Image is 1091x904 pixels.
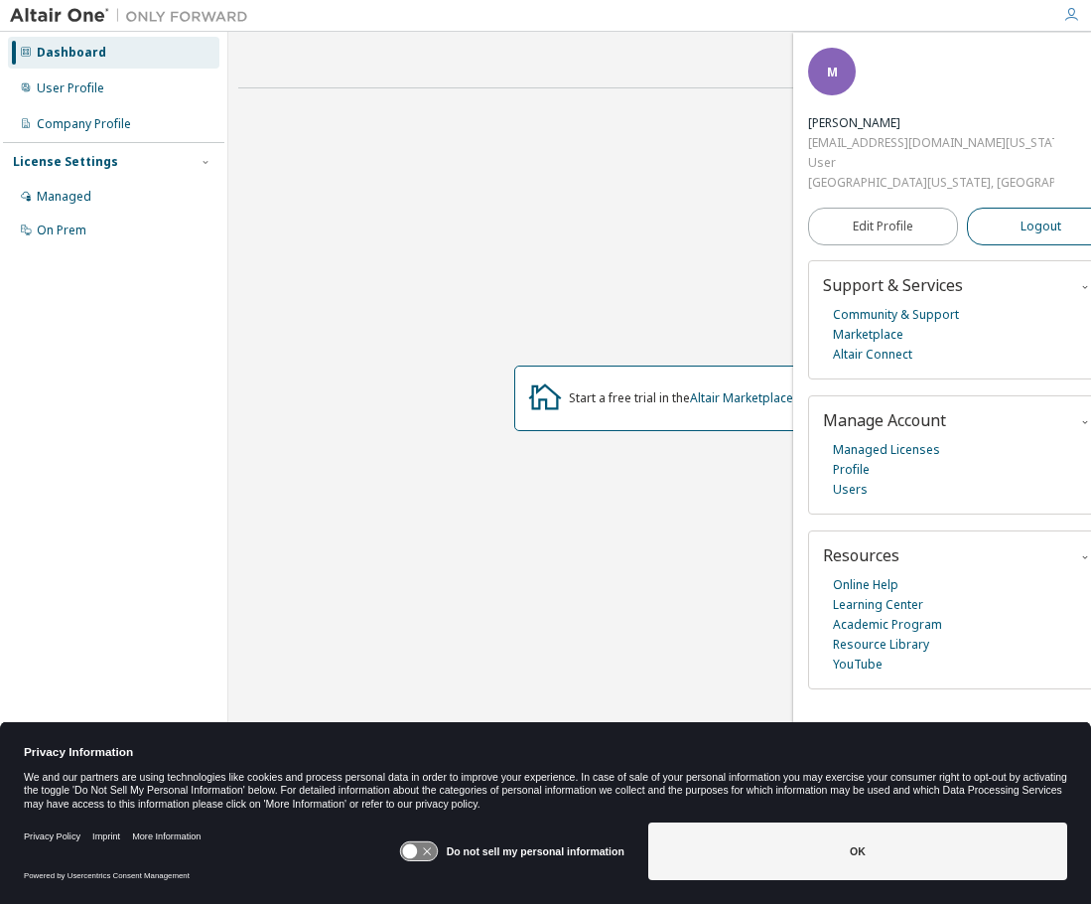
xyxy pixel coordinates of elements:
[823,409,946,431] span: Manage Account
[833,345,912,365] a: Altair Connect
[37,80,104,96] div: User Profile
[833,305,959,325] a: Community & Support
[808,208,958,245] a: Edit Profile
[569,390,793,406] div: Start a free trial in the
[833,635,929,655] a: Resource Library
[13,154,118,170] div: License Settings
[808,153,1054,173] div: User
[833,440,940,460] a: Managed Licenses
[823,274,963,296] span: Support & Services
[833,595,923,615] a: Learning Center
[833,655,883,675] a: YouTube
[37,189,91,205] div: Managed
[827,64,838,80] span: M
[833,325,903,345] a: Marketplace
[823,544,899,566] span: Resources
[808,133,1054,153] div: [EMAIL_ADDRESS][DOMAIN_NAME][US_STATE]
[1021,217,1061,236] span: Logout
[833,615,942,635] a: Academic Program
[833,575,898,595] a: Online Help
[808,173,1054,193] div: [GEOGRAPHIC_DATA][US_STATE], [GEOGRAPHIC_DATA]
[690,389,793,406] a: Altair Marketplace
[833,460,870,480] a: Profile
[833,480,868,500] a: Users
[37,116,131,132] div: Company Profile
[37,45,106,61] div: Dashboard
[808,113,1054,133] div: Marissa Ramos
[10,6,258,26] img: Altair One
[853,219,913,234] span: Edit Profile
[37,223,86,238] div: On Prem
